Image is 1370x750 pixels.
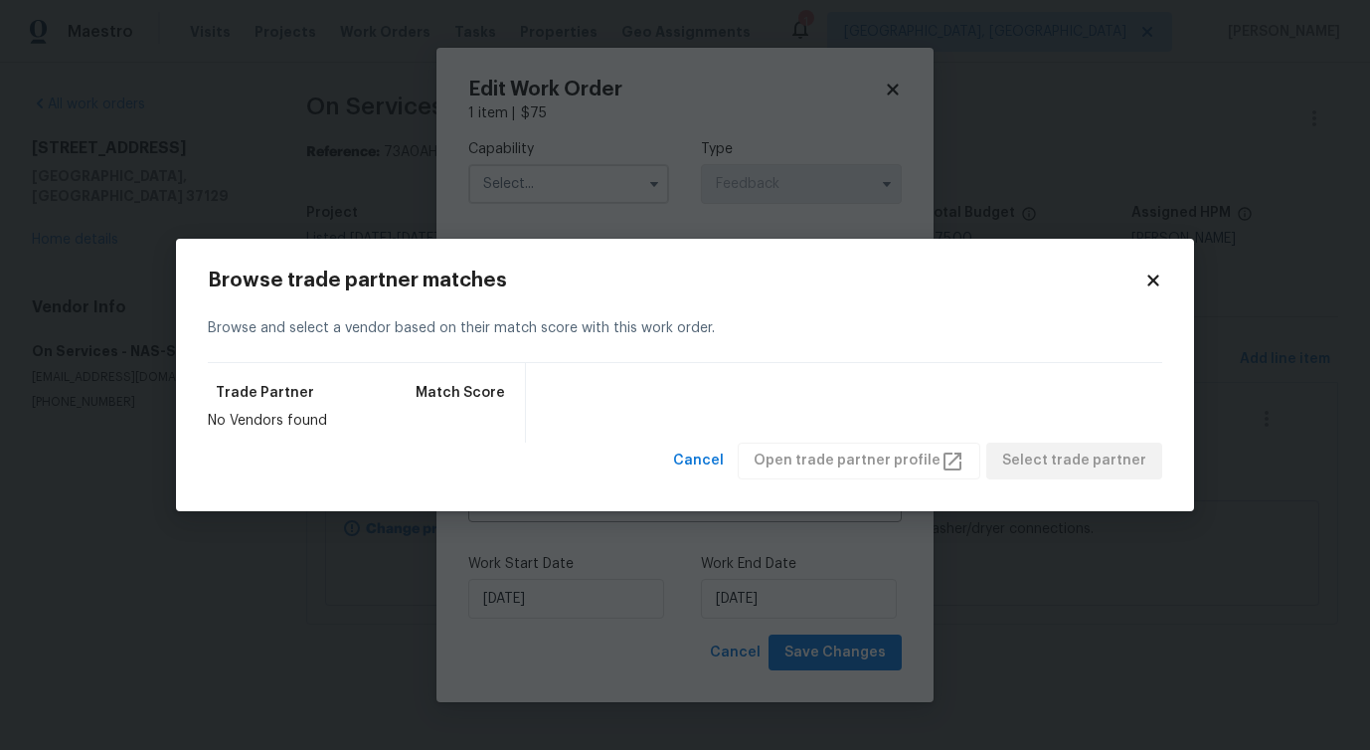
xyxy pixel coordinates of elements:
div: Browse and select a vendor based on their match score with this work order. [208,294,1162,363]
button: Cancel [665,443,732,479]
span: Trade Partner [216,383,314,403]
span: Cancel [673,449,724,473]
span: Match Score [416,383,505,403]
h2: Browse trade partner matches [208,271,1144,290]
div: No Vendors found [208,411,513,431]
